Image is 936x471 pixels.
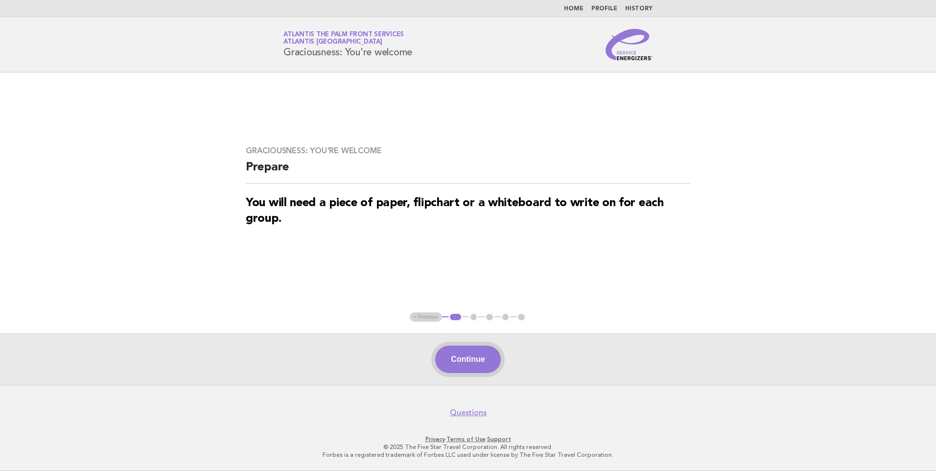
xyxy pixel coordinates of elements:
a: Profile [591,6,617,12]
button: 1 [448,312,463,322]
a: Home [564,6,584,12]
a: Atlantis The Palm Front ServicesAtlantis [GEOGRAPHIC_DATA] [283,31,404,45]
p: Forbes is a registered trademark of Forbes LLC used under license by The Five Star Travel Corpora... [168,451,768,459]
h2: Prepare [246,160,690,184]
a: Privacy [425,436,445,443]
a: Terms of Use [446,436,486,443]
a: Support [487,436,511,443]
p: © 2025 The Five Star Travel Corporation. All rights reserved. [168,443,768,451]
a: Questions [450,408,487,418]
a: History [625,6,653,12]
p: · · [168,435,768,443]
img: Service Energizers [606,29,653,60]
strong: You will need a piece of paper, flipchart or a whiteboard to write on for each group. [246,197,664,225]
h1: Graciousness: You're welcome [283,32,412,57]
h3: Graciousness: You're welcome [246,146,690,156]
button: Continue [435,346,500,373]
span: Atlantis [GEOGRAPHIC_DATA] [283,39,382,46]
